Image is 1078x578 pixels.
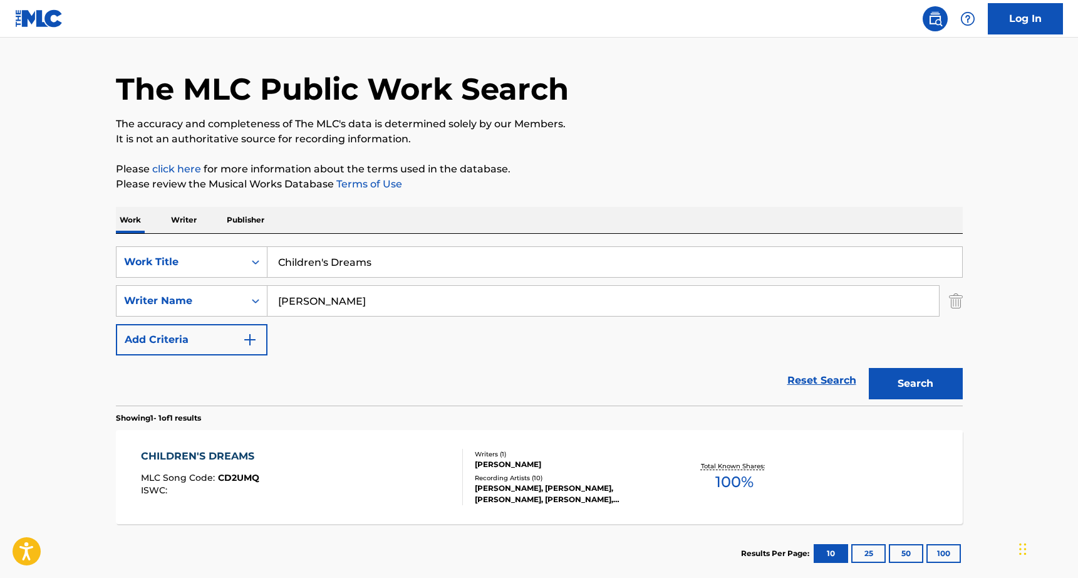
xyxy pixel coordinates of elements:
[955,6,980,31] div: Help
[334,178,402,190] a: Terms of Use
[781,367,863,394] a: Reset Search
[928,11,943,26] img: search
[715,471,754,493] span: 100 %
[152,163,201,175] a: click here
[116,177,963,192] p: Please review the Musical Works Database
[889,544,923,563] button: 50
[242,332,257,347] img: 9d2ae6d4665cec9f34b9.svg
[741,548,812,559] p: Results Per Page:
[475,449,664,459] div: Writers ( 1 )
[475,473,664,483] div: Recording Artists ( 10 )
[116,132,963,147] p: It is not an authoritative source for recording information.
[167,207,200,233] p: Writer
[116,430,963,524] a: CHILDREN'S DREAMSMLC Song Code:CD2UMQISWC:Writers (1)[PERSON_NAME]Recording Artists (10)[PERSON_N...
[141,472,218,483] span: MLC Song Code :
[701,461,768,471] p: Total Known Shares:
[988,3,1063,34] a: Log In
[141,485,170,496] span: ISWC :
[851,544,886,563] button: 25
[116,246,963,406] form: Search Form
[116,162,963,177] p: Please for more information about the terms used in the database.
[949,285,963,317] img: Delete Criterion
[475,483,664,505] div: [PERSON_NAME], [PERSON_NAME], [PERSON_NAME], [PERSON_NAME], [PERSON_NAME]
[116,324,267,355] button: Add Criteria
[15,9,63,28] img: MLC Logo
[926,544,961,563] button: 100
[141,449,261,464] div: CHILDREN'S DREAMS
[124,255,237,270] div: Work Title
[475,459,664,470] div: [PERSON_NAME]
[1019,530,1027,568] div: Drag
[869,368,963,399] button: Search
[218,472,259,483] span: CD2UMQ
[116,412,201,424] p: Showing 1 - 1 of 1 results
[1015,518,1078,578] iframe: Chat Widget
[814,544,848,563] button: 10
[116,117,963,132] p: The accuracy and completeness of The MLC's data is determined solely by our Members.
[923,6,948,31] a: Public Search
[124,293,237,308] div: Writer Name
[960,11,975,26] img: help
[116,70,569,108] h1: The MLC Public Work Search
[223,207,268,233] p: Publisher
[116,207,145,233] p: Work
